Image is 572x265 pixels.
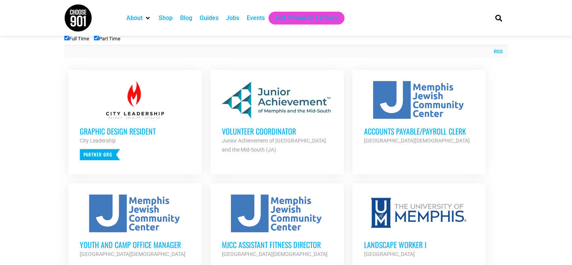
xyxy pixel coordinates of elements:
h3: Volunteer Coordinator [222,126,332,136]
a: Guides [200,14,218,23]
div: About [123,12,155,25]
a: RSS [490,48,503,55]
strong: [GEOGRAPHIC_DATA][DEMOGRAPHIC_DATA] [80,251,185,257]
h3: Graphic Design Resident [80,126,190,136]
strong: [GEOGRAPHIC_DATA][DEMOGRAPHIC_DATA] [364,138,469,144]
p: Partner Org [80,149,120,160]
h3: MJCC Assistant Fitness Director [222,240,332,250]
a: Jobs [226,14,239,23]
a: Accounts Payable/Payroll Clerk [GEOGRAPHIC_DATA][DEMOGRAPHIC_DATA] [352,70,486,156]
a: About [126,14,143,23]
h3: Landscape Worker I [364,240,474,250]
a: Graphic Design Resident City Leadership Partner Org [68,70,202,172]
a: Volunteer Coordinator Junior Achievement of [GEOGRAPHIC_DATA] and the Mid-South (JA) [211,70,344,165]
h3: Youth and Camp Office Manager [80,240,190,250]
a: Shop [159,14,173,23]
input: Part Time [94,35,99,40]
strong: City Leadership [80,138,116,144]
strong: [GEOGRAPHIC_DATA][DEMOGRAPHIC_DATA] [222,251,328,257]
strong: [GEOGRAPHIC_DATA] [364,251,414,257]
h3: Accounts Payable/Payroll Clerk [364,126,474,136]
div: Search [492,12,505,24]
label: Full Time [64,36,89,41]
strong: Junior Achievement of [GEOGRAPHIC_DATA] and the Mid-South (JA) [222,138,326,153]
a: Get Choose901 Emails [276,14,337,23]
input: Full Time [64,35,69,40]
a: Events [247,14,265,23]
a: Blog [180,14,192,23]
nav: Main nav [123,12,482,25]
label: Part Time [94,36,120,41]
